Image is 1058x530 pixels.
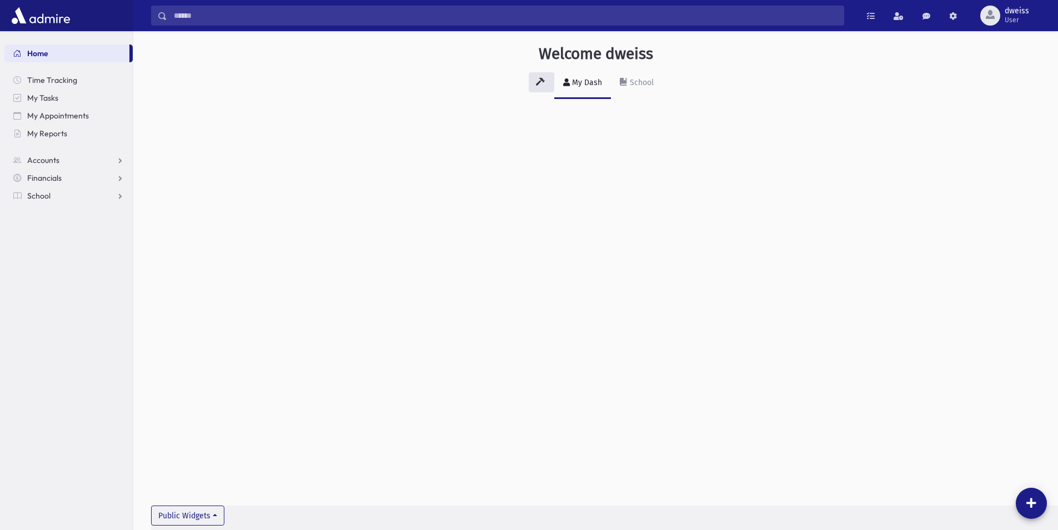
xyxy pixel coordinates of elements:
[4,107,133,125] a: My Appointments
[27,48,48,58] span: Home
[27,128,67,138] span: My Reports
[4,89,133,107] a: My Tasks
[4,151,133,169] a: Accounts
[9,4,73,27] img: AdmirePro
[27,75,77,85] span: Time Tracking
[27,111,89,121] span: My Appointments
[4,71,133,89] a: Time Tracking
[611,68,663,99] a: School
[1005,7,1029,16] span: dweiss
[4,125,133,142] a: My Reports
[4,187,133,205] a: School
[4,169,133,187] a: Financials
[167,6,844,26] input: Search
[151,506,224,526] button: Public Widgets
[27,93,58,103] span: My Tasks
[4,44,129,62] a: Home
[27,155,59,165] span: Accounts
[539,44,653,63] h3: Welcome dweiss
[27,173,62,183] span: Financials
[1005,16,1029,24] span: User
[27,191,51,201] span: School
[570,78,602,87] div: My Dash
[554,68,611,99] a: My Dash
[628,78,654,87] div: School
